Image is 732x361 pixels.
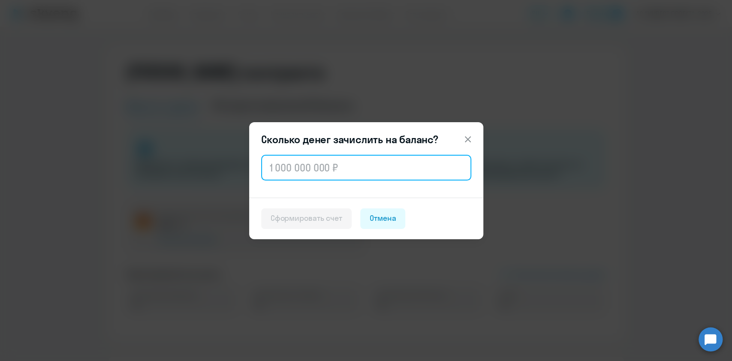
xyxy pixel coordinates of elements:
[271,213,342,224] div: Сформировать счет
[261,208,352,229] button: Сформировать счет
[249,132,483,146] header: Сколько денег зачислить на баланс?
[360,208,406,229] button: Отмена
[370,213,396,224] div: Отмена
[261,155,471,180] input: 1 000 000 000 ₽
